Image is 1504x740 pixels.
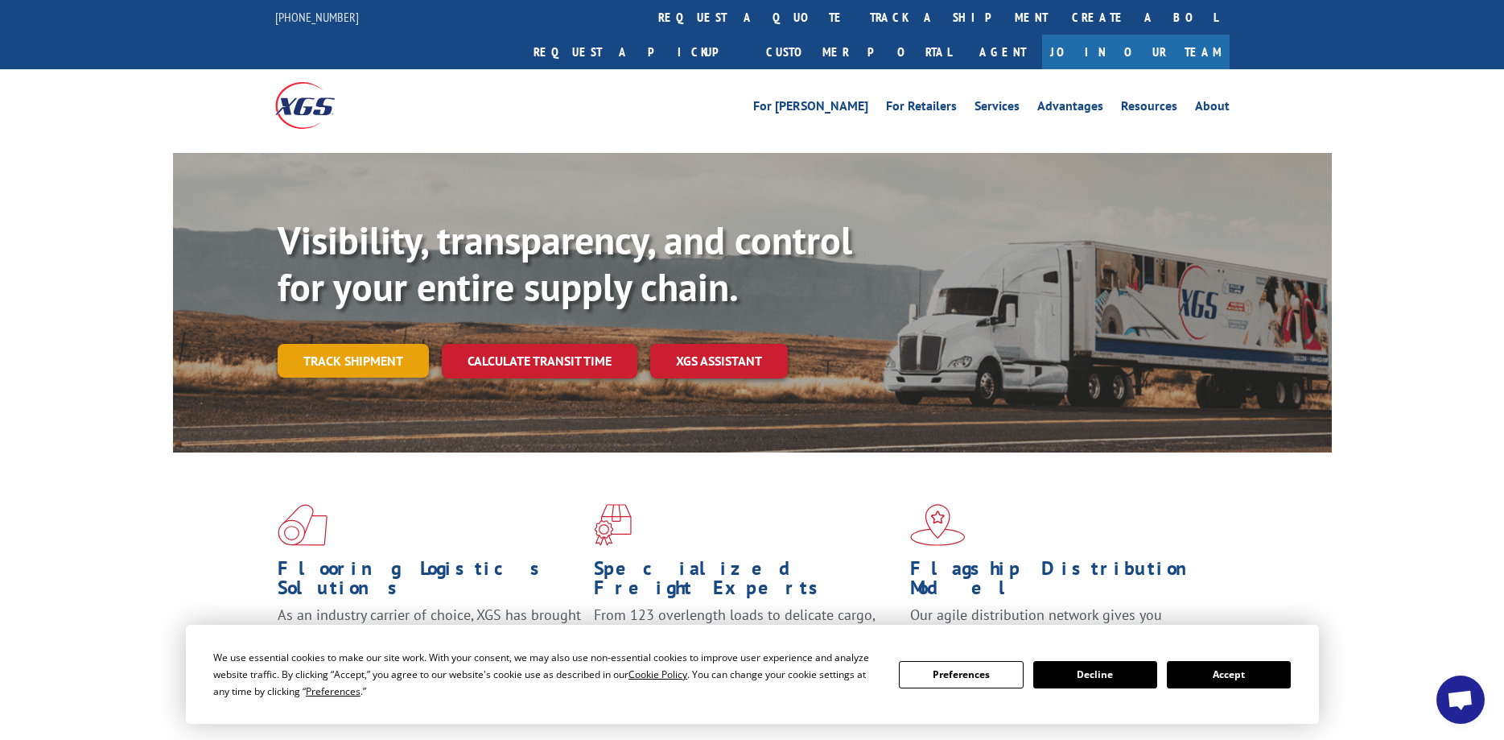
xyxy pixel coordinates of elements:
div: Cookie Consent Prompt [186,625,1319,724]
img: xgs-icon-total-supply-chain-intelligence-red [278,504,328,546]
a: XGS ASSISTANT [650,344,788,378]
span: Cookie Policy [628,668,687,681]
a: [PHONE_NUMBER] [275,9,359,25]
a: For [PERSON_NAME] [753,100,868,118]
a: Customer Portal [754,35,963,69]
button: Accept [1167,661,1291,688]
h1: Flooring Logistics Solutions [278,559,582,606]
img: xgs-icon-focused-on-flooring-red [594,504,632,546]
a: Services [975,100,1020,118]
a: For Retailers [886,100,957,118]
a: Open chat [1436,676,1485,724]
h1: Specialized Freight Experts [594,559,898,606]
a: Agent [963,35,1042,69]
a: Request a pickup [521,35,754,69]
a: Join Our Team [1042,35,1230,69]
span: Preferences [306,684,361,698]
span: Our agile distribution network gives you nationwide inventory management on demand. [910,606,1206,643]
h1: Flagship Distribution Model [910,559,1214,606]
a: Calculate transit time [442,344,637,378]
a: Resources [1121,100,1177,118]
p: From 123 overlength loads to delicate cargo, our experienced staff knows the best way to move you... [594,606,898,677]
span: As an industry carrier of choice, XGS has brought innovation and dedication to flooring logistics... [278,606,581,663]
a: Track shipment [278,344,429,378]
button: Preferences [899,661,1023,688]
img: xgs-icon-flagship-distribution-model-red [910,504,966,546]
button: Decline [1033,661,1157,688]
a: Advantages [1037,100,1103,118]
div: We use essential cookies to make our site work. With your consent, we may also use non-essential ... [213,649,880,700]
a: About [1195,100,1230,118]
b: Visibility, transparency, and control for your entire supply chain. [278,215,852,312]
